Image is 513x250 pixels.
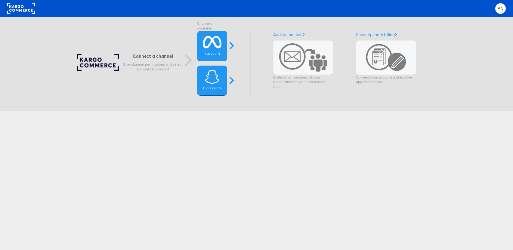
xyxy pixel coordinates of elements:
[356,75,416,85] p: Connect your account and explore upgrade options
[123,62,183,72] p: Give channel permissions and select accounts to connect
[356,32,397,37] a: Subscription & billing
[203,86,221,91] label: 0 accounts
[123,53,183,59] h6: Connect a channel
[204,51,220,56] label: 1 account
[273,32,305,37] a: Add teammates
[498,7,504,11] span: AN
[197,21,227,31] label: Channels available
[273,75,333,89] p: Invite other members of your organization to your StitcherAds team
